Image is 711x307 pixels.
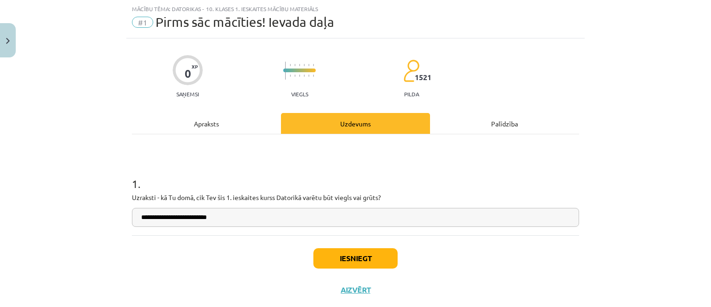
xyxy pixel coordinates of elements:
[132,6,579,12] div: Mācību tēma: Datorikas - 10. klases 1. ieskaites mācību materiāls
[308,64,309,66] img: icon-short-line-57e1e144782c952c97e751825c79c345078a6d821885a25fce030b3d8c18986b.svg
[403,59,419,82] img: students-c634bb4e5e11cddfef0936a35e636f08e4e9abd3cc4e673bd6f9a4125e45ecb1.svg
[132,113,281,134] div: Apraksts
[304,75,305,77] img: icon-short-line-57e1e144782c952c97e751825c79c345078a6d821885a25fce030b3d8c18986b.svg
[304,64,305,66] img: icon-short-line-57e1e144782c952c97e751825c79c345078a6d821885a25fce030b3d8c18986b.svg
[281,113,430,134] div: Uzdevums
[173,91,203,97] p: Saņemsi
[290,75,291,77] img: icon-short-line-57e1e144782c952c97e751825c79c345078a6d821885a25fce030b3d8c18986b.svg
[192,64,198,69] span: XP
[313,248,398,269] button: Iesniegt
[132,17,153,28] span: #1
[415,73,431,81] span: 1521
[132,161,579,190] h1: 1 .
[338,285,373,294] button: Aizvērt
[404,91,419,97] p: pilda
[156,14,334,30] span: Pirms sāc mācīties! Ievada daļa
[294,64,295,66] img: icon-short-line-57e1e144782c952c97e751825c79c345078a6d821885a25fce030b3d8c18986b.svg
[313,75,314,77] img: icon-short-line-57e1e144782c952c97e751825c79c345078a6d821885a25fce030b3d8c18986b.svg
[299,64,300,66] img: icon-short-line-57e1e144782c952c97e751825c79c345078a6d821885a25fce030b3d8c18986b.svg
[290,64,291,66] img: icon-short-line-57e1e144782c952c97e751825c79c345078a6d821885a25fce030b3d8c18986b.svg
[6,38,10,44] img: icon-close-lesson-0947bae3869378f0d4975bcd49f059093ad1ed9edebbc8119c70593378902aed.svg
[132,193,579,202] p: Uzraksti - kā Tu domā, cik Tev šis 1. ieskaites kurss Datorikā varētu būt viegls vai grūts?
[294,75,295,77] img: icon-short-line-57e1e144782c952c97e751825c79c345078a6d821885a25fce030b3d8c18986b.svg
[285,62,286,80] img: icon-long-line-d9ea69661e0d244f92f715978eff75569469978d946b2353a9bb055b3ed8787d.svg
[430,113,579,134] div: Palīdzība
[185,67,191,80] div: 0
[313,64,314,66] img: icon-short-line-57e1e144782c952c97e751825c79c345078a6d821885a25fce030b3d8c18986b.svg
[299,75,300,77] img: icon-short-line-57e1e144782c952c97e751825c79c345078a6d821885a25fce030b3d8c18986b.svg
[291,91,308,97] p: Viegls
[308,75,309,77] img: icon-short-line-57e1e144782c952c97e751825c79c345078a6d821885a25fce030b3d8c18986b.svg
